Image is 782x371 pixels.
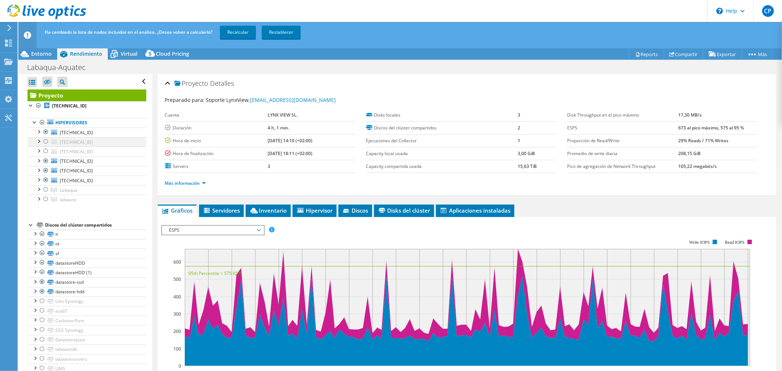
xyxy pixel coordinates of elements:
[27,297,146,306] a: Litio Synology
[762,5,774,17] span: CP
[27,306,146,316] a: esx67
[27,316,146,325] a: Carbono-Pure
[268,150,312,157] b: [DATE] 18:11 (+02:00)
[188,270,242,276] text: 95th Percentile = 575 IOPS
[27,128,146,137] a: [TECHNICAL_ID]
[27,325,146,335] a: SSD Synology
[518,137,520,144] b: 1
[268,163,270,169] b: 3
[518,163,537,169] b: 15,63 TiB
[60,129,93,136] span: [TECHNICAL_ID]
[220,26,256,39] a: Recalcular
[27,258,146,268] a: datastoreHDD
[27,354,146,364] a: labwareservers
[27,195,146,204] a: labware
[518,125,520,131] b: 2
[165,180,206,186] a: Más información
[27,89,146,101] a: Proyecto
[27,335,146,345] a: Datastorepure
[27,249,146,258] a: sf
[60,177,93,184] span: [TECHNICAL_ID]
[679,163,717,169] b: 105,22 megabits/s
[679,125,744,131] b: 673 al pico máximo, 575 al 95 %
[568,124,679,132] label: ESPS
[156,50,189,57] span: Cloud Pricing
[179,363,181,369] text: 0
[60,148,93,155] span: [TECHNICAL_ID]
[568,150,679,157] label: Promedio de write diaria
[679,137,729,144] b: 29% Reads / 71% Writes
[165,163,268,170] label: Servers
[568,137,679,144] label: Proporción de Read/Write
[27,268,146,277] a: datastoreHDD (1)
[203,207,240,214] span: Servidores
[27,137,146,147] a: [TECHNICAL_ID]
[518,112,520,118] b: 3
[268,137,312,144] b: [DATE] 14:10 (+02:00)
[27,185,146,195] a: Labaqua
[45,29,212,35] span: Ha cambiado la lista de nodos incluidos en el análisis. ¿Desea volver a calcularlo?
[27,101,146,111] a: [TECHNICAL_ID]
[689,240,710,245] text: Write IOPS
[165,96,205,103] label: Preparado para:
[716,8,723,14] svg: \n
[165,137,268,144] label: Hora de inicio
[366,124,518,132] label: Discos del clúster compartidos
[262,26,301,39] a: Restablecer
[165,150,268,157] label: Hora de finalización
[60,139,93,145] span: [TECHNICAL_ID]
[60,168,93,174] span: [TECHNICAL_ID]
[664,48,704,60] a: Compartir
[173,328,181,334] text: 200
[52,103,87,109] b: [TECHNICAL_ID]
[60,158,93,164] span: [TECHNICAL_ID]
[268,125,289,131] b: 4 h, 1 min.
[166,226,260,235] span: ESPS
[366,137,518,144] label: Ejecuciones del Collector
[60,196,76,203] span: labware
[31,50,52,57] span: Entorno
[249,207,287,214] span: Inventario
[342,207,368,214] span: Discos
[629,48,664,60] a: Reports
[210,79,234,88] span: Detalles
[27,239,146,249] a: ot
[173,346,181,352] text: 100
[703,48,742,60] a: Exportar
[70,50,102,57] span: Rendimiento
[679,150,701,157] b: 208,15 GiB
[27,147,146,156] a: [TECHNICAL_ID]
[27,118,146,128] a: Hipervisores
[725,240,745,245] text: Read IOPS
[250,96,336,103] a: [EMAIL_ADDRESS][DOMAIN_NAME]
[27,229,146,239] a: it
[296,207,333,214] span: Hipervisor
[45,221,146,229] div: Discos del clúster compartidos
[161,207,193,214] span: Gráficos
[378,207,430,214] span: Disks del clúster
[366,111,518,119] label: Disks locales
[173,259,181,265] text: 600
[24,63,97,71] h1: Labaqua-Aquatec
[27,278,146,287] a: datastore-ssd
[60,187,77,193] span: Labaqua
[173,311,181,317] text: 300
[568,111,679,119] label: Disk Throughput en el pico máximo
[366,150,518,157] label: Capacity local usada
[165,111,268,119] label: Cuenta
[173,276,181,282] text: 500
[165,124,268,132] label: Duración
[27,287,146,297] a: datastore-hdd
[440,207,511,214] span: Aplicaciones instaladas
[27,176,146,185] a: [TECHNICAL_ID]
[568,163,679,170] label: Pico de agregación de Network Throughput
[518,150,535,157] b: 3,00 GiB
[206,96,336,103] span: Soporte LynxView,
[175,80,209,87] span: Proyecto
[173,294,181,300] text: 400
[268,112,298,118] b: LYNX VIEW SL.
[741,48,773,60] a: Más
[679,112,702,118] b: 17,30 MB/s
[27,157,146,166] a: [TECHNICAL_ID]
[121,50,137,57] span: Virtual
